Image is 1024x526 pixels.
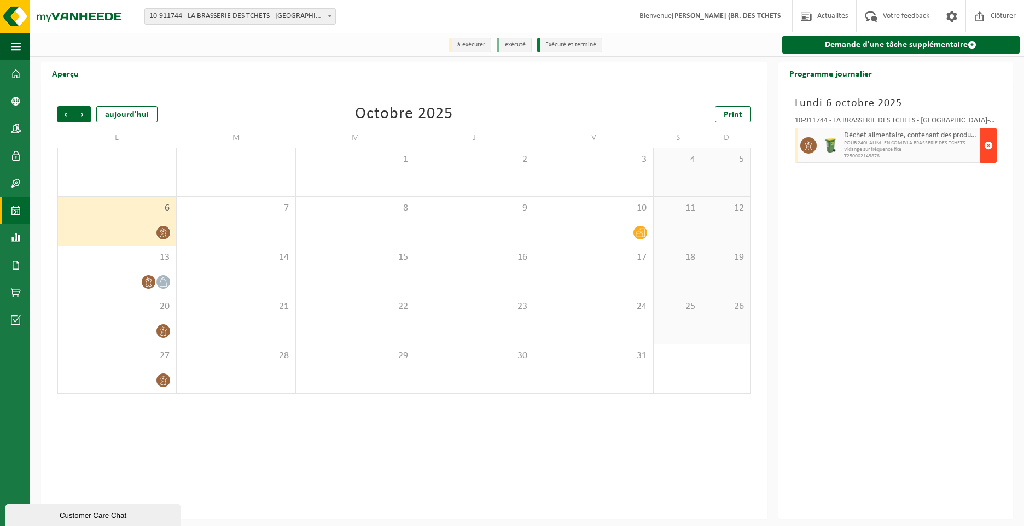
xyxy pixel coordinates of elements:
h2: Aperçu [41,62,90,84]
span: 18 [659,252,696,264]
span: 11 [659,202,696,214]
span: 28 [182,350,290,362]
span: 14 [182,252,290,264]
div: 10-911744 - LA BRASSERIE DES TCHETS - [GEOGRAPHIC_DATA]-[GEOGRAPHIC_DATA] [795,117,997,128]
span: 8 [301,202,409,214]
span: 10-911744 - LA BRASSERIE DES TCHETS - LIBRAMONT-CHEVIGNY [144,8,336,25]
span: 1 [301,154,409,166]
span: 12 [708,202,745,214]
li: exécuté [497,38,532,52]
td: J [415,128,534,148]
span: Déchet alimentaire, contenant des produits d'origine animale, non emballé, catégorie 3 [844,131,978,140]
span: 22 [301,301,409,313]
span: 30 [421,350,528,362]
span: T250002143878 [844,153,978,160]
div: aujourd'hui [96,106,158,122]
span: 23 [421,301,528,313]
h2: Programme journalier [778,62,883,84]
span: 4 [659,154,696,166]
strong: [PERSON_NAME] (BR. DES TCHETS [672,12,781,20]
span: 17 [540,252,648,264]
a: Print [715,106,751,122]
span: 27 [63,350,171,362]
span: 16 [421,252,528,264]
h3: Lundi 6 octobre 2025 [795,95,997,112]
span: Print [724,110,742,119]
td: V [534,128,654,148]
span: Précédent [57,106,74,122]
span: 5 [708,154,745,166]
td: M [177,128,296,148]
span: Vidange sur fréquence fixe [844,147,978,153]
td: S [654,128,702,148]
iframe: chat widget [5,502,183,526]
span: POUB 240L ALIM. EN COMP/LA BRASSERIE DES TCHETS [844,140,978,147]
span: 9 [421,202,528,214]
span: 26 [708,301,745,313]
td: M [296,128,415,148]
span: 10 [540,202,648,214]
span: 13 [63,252,171,264]
span: 10-911744 - LA BRASSERIE DES TCHETS - LIBRAMONT-CHEVIGNY [145,9,335,24]
span: 29 [301,350,409,362]
span: 2 [421,154,528,166]
span: Suivant [74,106,91,122]
span: 20 [63,301,171,313]
span: 6 [63,202,171,214]
div: Octobre 2025 [355,106,453,122]
span: 7 [182,202,290,214]
li: Exécuté et terminé [537,38,602,52]
span: 3 [540,154,648,166]
span: 19 [708,252,745,264]
span: 31 [540,350,648,362]
span: 24 [540,301,648,313]
span: 25 [659,301,696,313]
img: WB-0240-HPE-GN-50 [822,137,839,154]
span: 21 [182,301,290,313]
span: 15 [301,252,409,264]
li: à exécuter [449,38,491,52]
td: L [57,128,177,148]
a: Demande d'une tâche supplémentaire [782,36,1020,54]
td: D [702,128,751,148]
